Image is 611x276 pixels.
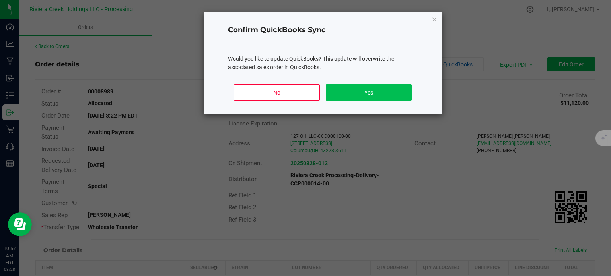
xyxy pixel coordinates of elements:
iframe: Resource center [8,212,32,236]
button: No [234,84,319,101]
button: Close [432,14,437,24]
h4: Confirm QuickBooks Sync [228,25,418,35]
div: Would you like to update QuickBooks? This update will overwrite the associated sales order in Qui... [228,55,418,71]
button: Yes [326,84,411,101]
